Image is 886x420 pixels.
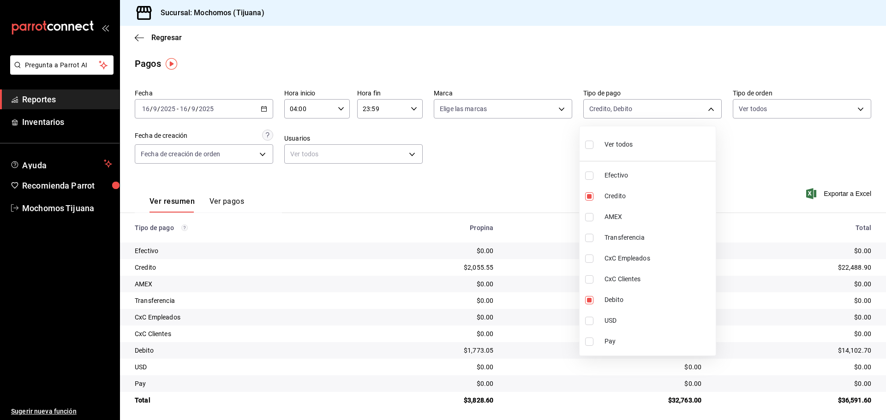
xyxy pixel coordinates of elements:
[605,337,712,346] span: Pay
[605,274,712,284] span: CxC Clientes
[605,191,712,201] span: Credito
[166,58,177,70] img: Tooltip marker
[605,254,712,263] span: CxC Empleados
[605,140,633,149] span: Ver todos
[605,233,712,243] span: Transferencia
[605,212,712,222] span: AMEX
[605,316,712,325] span: USD
[605,295,712,305] span: Debito
[605,171,712,180] span: Efectivo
